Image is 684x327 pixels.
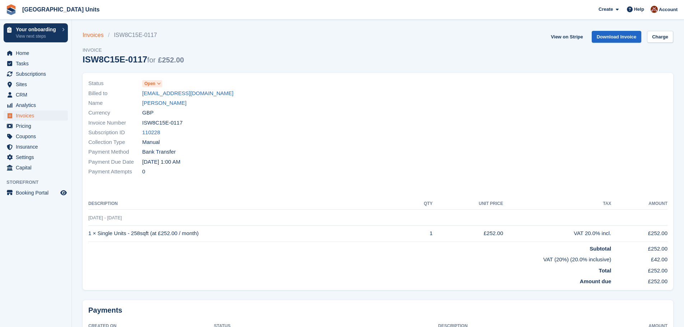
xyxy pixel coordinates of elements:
span: CRM [16,90,59,100]
nav: breadcrumbs [83,31,184,39]
td: VAT (20%) (20.0% inclusive) [88,253,611,264]
a: menu [4,100,68,110]
p: View next steps [16,33,59,39]
a: menu [4,59,68,69]
a: menu [4,90,68,100]
td: £252.00 [611,225,667,242]
a: View on Stripe [548,31,586,43]
span: Account [659,6,678,13]
span: Subscriptions [16,69,59,79]
span: Invoice [83,47,184,54]
span: £252.00 [158,56,184,64]
span: Capital [16,163,59,173]
a: menu [4,131,68,141]
td: £252.00 [611,242,667,253]
a: Preview store [59,188,68,197]
span: Invoices [16,111,59,121]
td: 1 [407,225,433,242]
span: 0 [142,168,145,176]
span: [DATE] - [DATE] [88,215,122,220]
span: Status [88,79,142,88]
strong: Subtotal [590,246,611,252]
a: Charge [647,31,673,43]
a: menu [4,121,68,131]
span: Home [16,48,59,58]
a: menu [4,163,68,173]
span: Analytics [16,100,59,110]
strong: Total [599,267,611,274]
span: Name [88,99,142,107]
a: [EMAIL_ADDRESS][DOMAIN_NAME] [142,89,233,98]
a: menu [4,69,68,79]
a: Download Invoice [592,31,642,43]
td: £42.00 [611,253,667,264]
td: £252.00 [611,264,667,275]
div: VAT 20.0% incl. [503,229,611,238]
span: Create [599,6,613,13]
img: Laura Clinnick [651,6,658,13]
td: £252.00 [611,275,667,286]
a: menu [4,188,68,198]
a: Your onboarding View next steps [4,23,68,42]
td: 1 × Single Units - 258sqft (at £252.00 / month) [88,225,407,242]
span: Bank Transfer [142,148,176,156]
a: menu [4,79,68,89]
span: ISW8C15E-0117 [142,119,183,127]
span: Tasks [16,59,59,69]
p: Your onboarding [16,27,59,32]
a: menu [4,111,68,121]
td: £252.00 [433,225,503,242]
th: Tax [503,198,611,210]
span: Payment Attempts [88,168,142,176]
div: ISW8C15E-0117 [83,55,184,64]
span: Billed to [88,89,142,98]
a: menu [4,152,68,162]
span: Subscription ID [88,129,142,137]
span: Sites [16,79,59,89]
a: [PERSON_NAME] [142,99,186,107]
span: Booking Portal [16,188,59,198]
span: Settings [16,152,59,162]
a: Open [142,79,162,88]
span: Payment Due Date [88,158,142,166]
strong: Amount due [580,278,611,284]
th: Description [88,198,407,210]
span: for [147,56,155,64]
th: Amount [611,198,667,210]
span: Insurance [16,142,59,152]
img: stora-icon-8386f47178a22dfd0bd8f6a31ec36ba5ce8667c1dd55bd0f319d3a0aa187defe.svg [6,4,17,15]
span: Payment Method [88,148,142,156]
a: Invoices [83,31,108,39]
span: Collection Type [88,138,142,146]
a: 110228 [142,129,160,137]
span: Help [634,6,644,13]
span: Storefront [6,179,71,186]
span: Coupons [16,131,59,141]
th: QTY [407,198,433,210]
span: Manual [142,138,160,146]
span: Open [144,80,155,87]
h2: Payments [88,306,667,315]
span: GBP [142,109,154,117]
span: Pricing [16,121,59,131]
th: Unit Price [433,198,503,210]
a: menu [4,142,68,152]
span: Currency [88,109,142,117]
span: Invoice Number [88,119,142,127]
time: 2025-10-02 00:00:00 UTC [142,158,180,166]
a: menu [4,48,68,58]
a: [GEOGRAPHIC_DATA] Units [19,4,102,15]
